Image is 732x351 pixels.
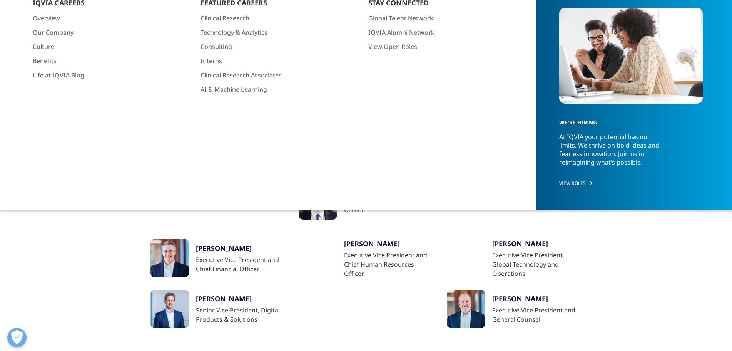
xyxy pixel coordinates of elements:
[559,133,665,173] p: At IQVIA your potential has no limits. We thrive on bold ideas and fearless innovation. Join us i...
[201,85,354,94] a: AI & Machine Learning
[201,42,354,51] a: Consulting
[33,14,187,22] a: Overview
[368,28,522,37] a: IQVIA Alumni Network
[196,294,285,306] a: [PERSON_NAME]
[492,239,582,250] a: [PERSON_NAME]
[492,306,582,324] div: Executive Vice President and General Counsel
[7,328,27,347] button: Open Preferences
[33,42,187,51] a: Culture
[559,106,695,133] h5: WE'RE HIRING
[201,14,354,22] a: Clinical Research
[33,57,187,65] a: Benefits
[344,239,433,248] div: [PERSON_NAME]
[344,239,433,250] a: [PERSON_NAME]
[492,294,582,306] a: [PERSON_NAME]
[492,239,582,248] div: [PERSON_NAME]
[368,42,522,51] a: View Open Roles
[196,255,285,274] div: Executive Vice President and Chief Financial Officer
[559,180,703,186] a: VIEW ROLES
[559,8,703,104] img: 2213_cheerful-young-colleagues-using-laptop.jpg
[368,14,522,22] a: Global Talent Network
[492,250,582,278] div: Executive Vice President, Global Technology and Operations
[33,28,187,37] a: Our Company
[33,71,187,79] a: Life at IQVIA Blog
[196,306,285,324] div: Senior Vice President, Digital Products & Solutions
[201,28,354,37] a: Technology & Analytics
[492,294,582,303] div: [PERSON_NAME]
[344,250,433,278] div: Executive Vice President and Chief Human Resources Officer
[196,244,285,255] a: [PERSON_NAME]
[196,294,285,303] div: [PERSON_NAME]
[196,244,285,253] div: [PERSON_NAME]
[201,57,354,65] a: Interns
[201,71,354,79] a: Clinical Research Associates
